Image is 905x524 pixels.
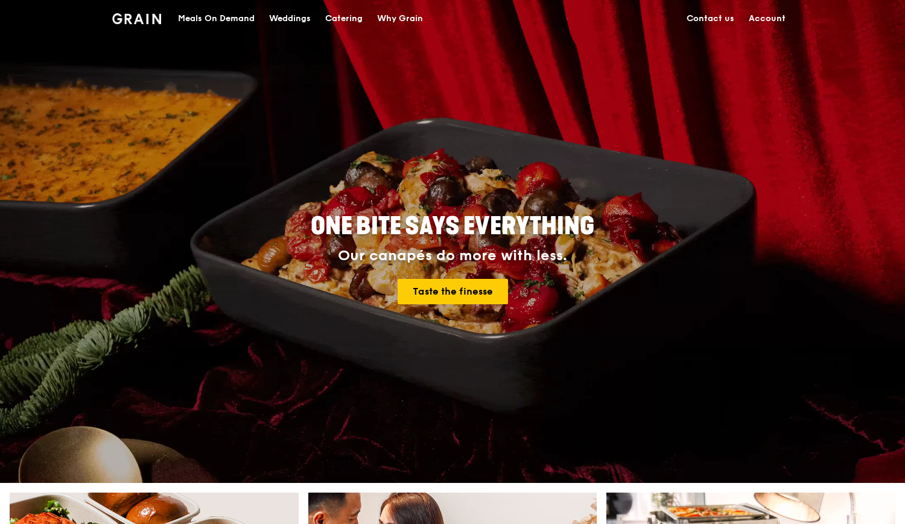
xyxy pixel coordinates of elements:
[325,1,363,37] div: Catering
[741,1,793,37] a: Account
[112,13,161,24] img: Grain
[679,1,741,37] a: Contact us
[178,1,255,37] div: Meals On Demand
[269,1,311,37] div: Weddings
[235,248,670,264] div: Our canapés do more with less.
[398,279,508,304] a: Taste the finesse
[318,1,370,37] a: Catering
[377,1,423,37] div: Why Grain
[370,1,430,37] a: Why Grain
[311,212,594,241] span: ONE BITE SAYS EVERYTHING
[262,1,318,37] a: Weddings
